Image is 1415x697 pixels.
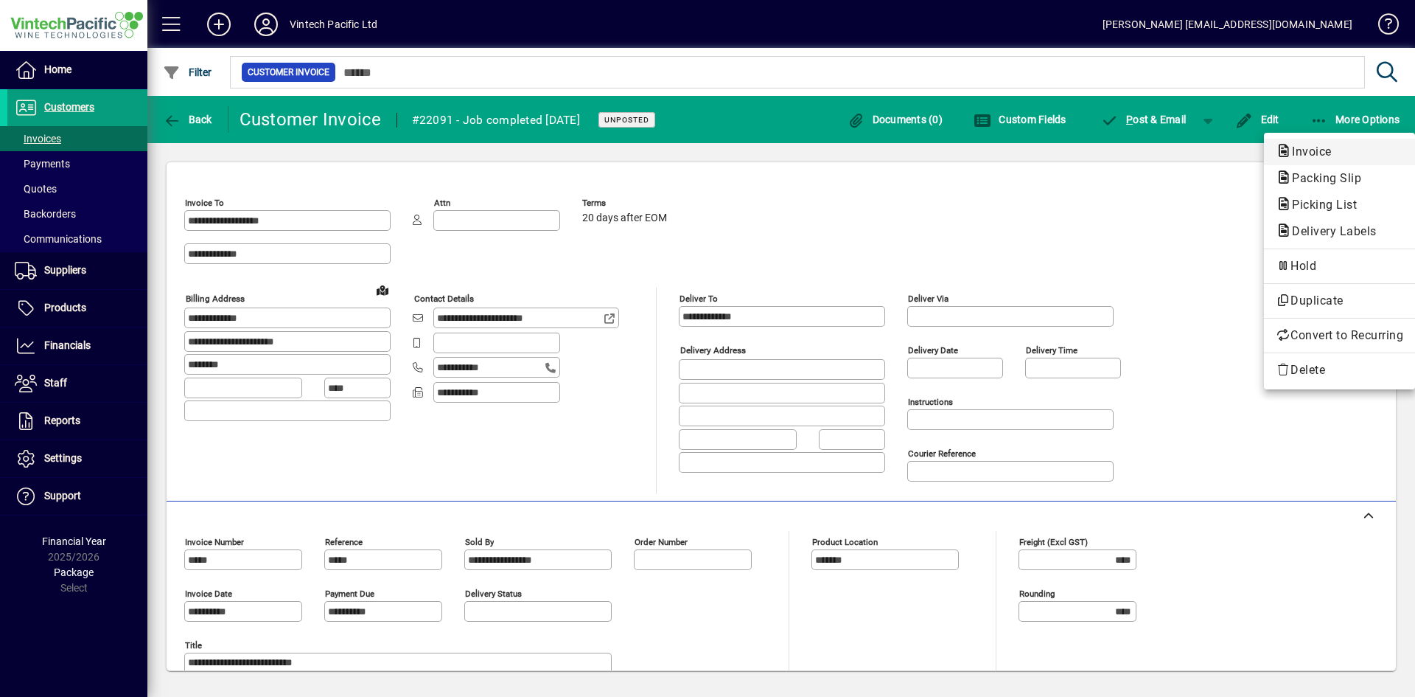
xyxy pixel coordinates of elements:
span: Delivery Labels [1276,224,1384,238]
span: Invoice [1276,145,1339,159]
span: Duplicate [1276,292,1403,310]
span: Picking List [1276,198,1364,212]
span: Convert to Recurring [1276,327,1403,344]
span: Delete [1276,361,1403,379]
span: Packing Slip [1276,171,1369,185]
span: Hold [1276,257,1403,275]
